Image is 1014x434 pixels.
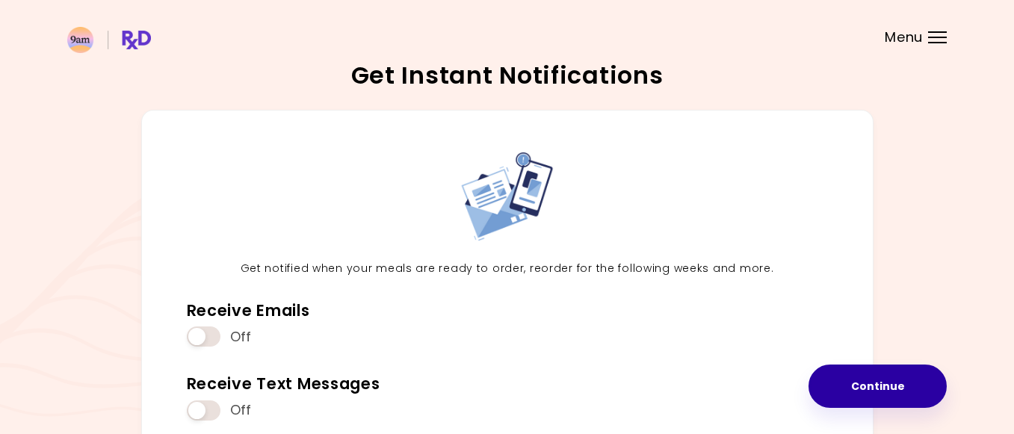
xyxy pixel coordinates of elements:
[885,31,923,44] span: Menu
[187,373,380,394] div: Receive Text Messages
[230,402,252,419] span: Off
[809,365,947,408] button: Continue
[176,260,839,278] p: Get notified when your meals are ready to order, reorder for the following weeks and more.
[230,329,252,346] span: Off
[67,27,151,53] img: RxDiet
[67,63,947,87] h2: Get Instant Notifications
[187,300,310,320] div: Receive Emails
